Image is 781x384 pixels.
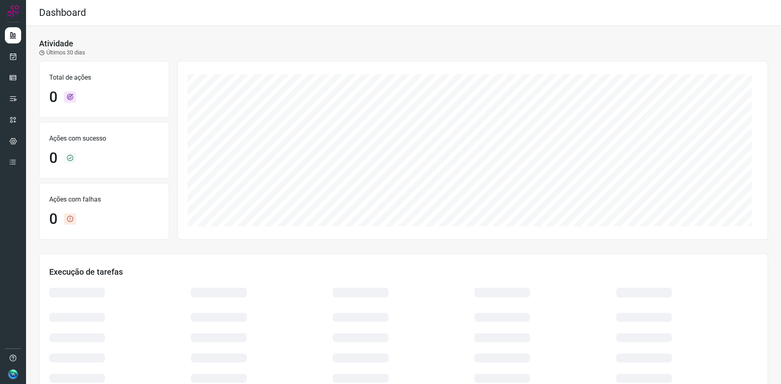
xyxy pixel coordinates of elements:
img: 03773073092480b58a6db19621c40d6e.jpg [8,369,18,379]
h1: 0 [49,150,57,167]
p: Total de ações [49,73,159,82]
p: Ações com sucesso [49,134,159,143]
h2: Dashboard [39,7,86,19]
h1: 0 [49,89,57,106]
h1: 0 [49,210,57,228]
h3: Execução de tarefas [49,267,758,277]
h3: Atividade [39,39,73,48]
p: Ações com falhas [49,195,159,204]
img: Logo [7,5,19,17]
p: Últimos 30 dias [39,48,85,57]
